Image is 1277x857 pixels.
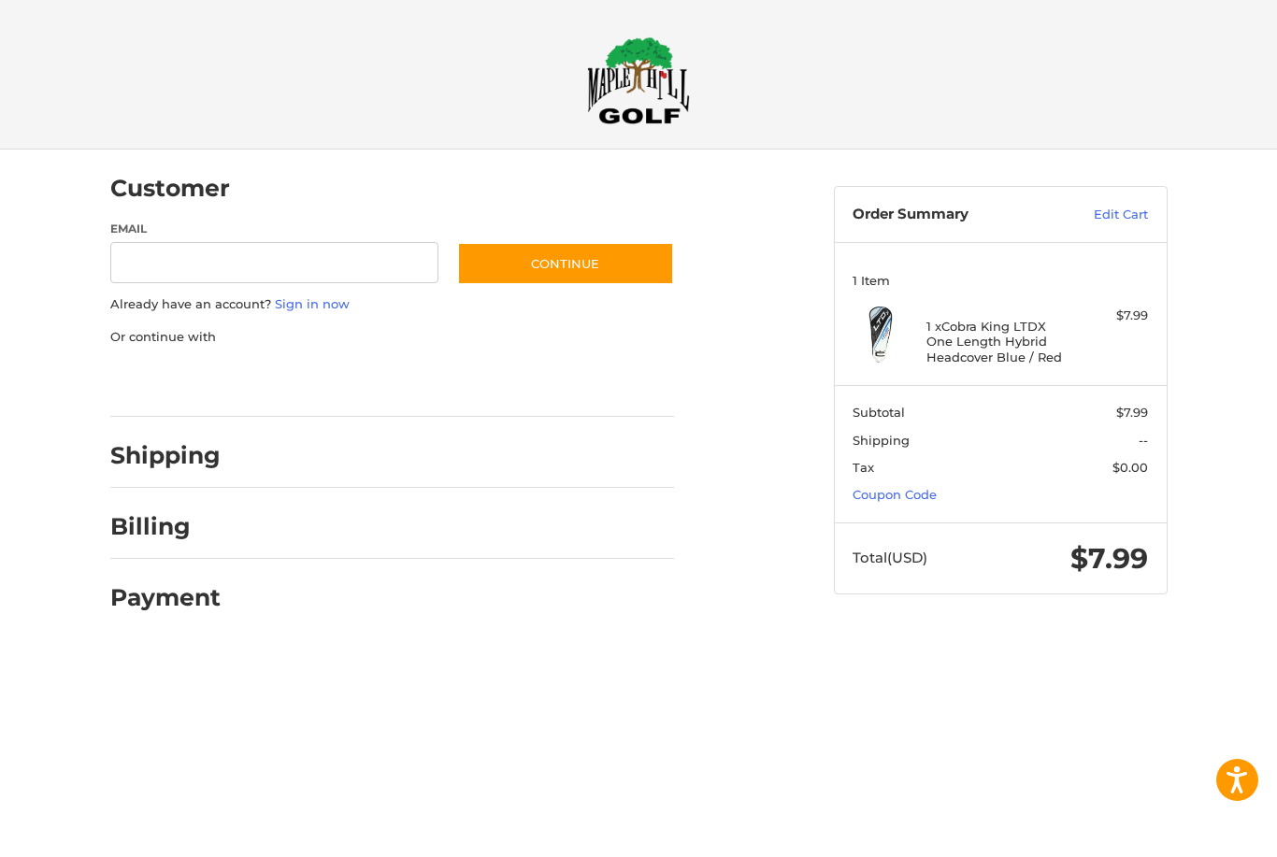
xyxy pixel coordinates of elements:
[853,487,937,502] a: Coupon Code
[926,319,1069,364] h4: 1 x Cobra King LTDX One Length Hybrid Headcover Blue / Red
[457,242,674,285] button: Continue
[263,364,403,398] iframe: PayPal-paylater
[1070,541,1148,576] span: $7.99
[110,174,230,203] h2: Customer
[421,364,561,398] iframe: PayPal-venmo
[853,433,910,448] span: Shipping
[853,206,1054,224] h3: Order Summary
[853,549,927,566] span: Total (USD)
[110,512,220,541] h2: Billing
[110,328,674,347] p: Or continue with
[1139,433,1148,448] span: --
[1123,807,1277,857] iframe: Google Customer Reviews
[110,221,439,237] label: Email
[1116,405,1148,420] span: $7.99
[104,364,244,398] iframe: PayPal-paypal
[275,296,350,311] a: Sign in now
[853,405,905,420] span: Subtotal
[1074,307,1148,325] div: $7.99
[853,273,1148,288] h3: 1 Item
[1112,460,1148,475] span: $0.00
[853,460,874,475] span: Tax
[110,295,674,314] p: Already have an account?
[110,441,221,470] h2: Shipping
[1054,206,1148,224] a: Edit Cart
[110,583,221,612] h2: Payment
[587,36,690,124] img: Maple Hill Golf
